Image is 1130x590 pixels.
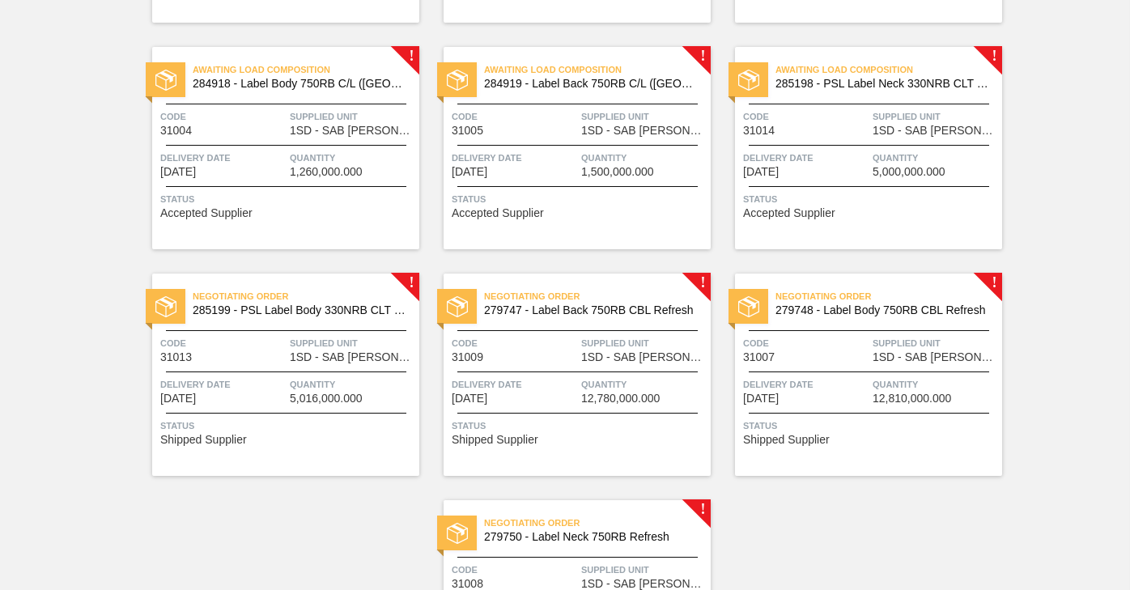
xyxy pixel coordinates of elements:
span: Awaiting Load Composition [193,62,419,78]
span: Status [452,191,707,207]
span: 5,000,000.000 [873,166,945,178]
span: Awaiting Load Composition [484,62,711,78]
span: Delivery Date [160,376,286,393]
span: 279748 - Label Body 750RB CBL Refresh [775,304,989,316]
span: Supplied Unit [581,108,707,125]
span: Code [452,108,577,125]
span: 31004 [160,125,192,137]
span: 1SD - SAB Rosslyn Brewery [290,125,415,137]
span: 12,810,000.000 [873,393,951,405]
span: 279747 - Label Back 750RB CBL Refresh [484,304,698,316]
span: Code [743,108,869,125]
a: !statusAwaiting Load Composition284919 - Label Back 750RB C/L ([GEOGRAPHIC_DATA])Code31005Supplie... [419,47,711,249]
span: 08/23/2025 [743,166,779,178]
span: Supplied Unit [581,562,707,578]
span: Negotiating Order [193,288,419,304]
span: Quantity [873,150,998,166]
span: 08/23/2025 [743,393,779,405]
a: !statusNegotiating Order279747 - Label Back 750RB CBL RefreshCode31009Supplied Unit1SD - SAB [PER... [419,274,711,476]
span: Code [452,335,577,351]
span: Status [160,191,415,207]
span: Delivery Date [743,150,869,166]
span: 1SD - SAB Rosslyn Brewery [581,578,707,590]
span: 284919 - Label Back 750RB C/L (Hogwarts) [484,78,698,90]
img: status [738,70,759,91]
span: 285199 - PSL Label Body 330NRB CLT PU 25 [193,304,406,316]
span: Status [160,418,415,434]
img: status [447,70,468,91]
img: status [738,296,759,317]
span: 31008 [452,578,483,590]
span: 31007 [743,351,775,363]
span: 284918 - Label Body 750RB C/L (Hogwarts) [193,78,406,90]
span: Negotiating Order [775,288,1002,304]
a: !statusAwaiting Load Composition284918 - Label Body 750RB C/L ([GEOGRAPHIC_DATA])Code31004Supplie... [128,47,419,249]
span: 1SD - SAB Rosslyn Brewery [581,125,707,137]
span: Quantity [581,150,707,166]
span: 1SD - SAB Rosslyn Brewery [581,351,707,363]
span: Delivery Date [160,150,286,166]
span: Accepted Supplier [452,207,544,219]
span: Status [452,418,707,434]
span: Status [743,418,998,434]
span: 12,780,000.000 [581,393,660,405]
img: status [155,70,176,91]
span: 31009 [452,351,483,363]
span: 1SD - SAB Rosslyn Brewery [873,125,998,137]
span: 279750 - Label Neck 750RB Refresh [484,531,698,543]
span: Supplied Unit [290,108,415,125]
span: Supplied Unit [290,335,415,351]
span: Accepted Supplier [743,207,835,219]
span: Negotiating Order [484,515,711,531]
span: Delivery Date [452,376,577,393]
span: 285198 - PSL Label Neck 330NRB CLT PU 25 [775,78,989,90]
span: Code [160,108,286,125]
span: 08/23/2025 [160,166,196,178]
span: Code [160,335,286,351]
span: 1,260,000.000 [290,166,363,178]
span: Accepted Supplier [160,207,253,219]
span: Negotiating Order [484,288,711,304]
span: Quantity [290,150,415,166]
span: 1,500,000.000 [581,166,654,178]
span: Status [743,191,998,207]
a: !statusNegotiating Order279748 - Label Body 750RB CBL RefreshCode31007Supplied Unit1SD - SAB [PER... [711,274,1002,476]
span: 31014 [743,125,775,137]
img: status [447,523,468,544]
span: Supplied Unit [873,335,998,351]
span: 31013 [160,351,192,363]
span: Code [743,335,869,351]
span: Delivery Date [452,150,577,166]
span: Quantity [290,376,415,393]
img: status [447,296,468,317]
span: 08/23/2025 [452,166,487,178]
span: 5,016,000.000 [290,393,363,405]
span: 1SD - SAB Rosslyn Brewery [873,351,998,363]
span: Delivery Date [743,376,869,393]
span: 1SD - SAB Rosslyn Brewery [290,351,415,363]
a: !statusNegotiating Order285199 - PSL Label Body 330NRB CLT PU 25Code31013Supplied Unit1SD - SAB [... [128,274,419,476]
span: Shipped Supplier [743,434,830,446]
span: Shipped Supplier [452,434,538,446]
span: 08/23/2025 [452,393,487,405]
span: Quantity [581,376,707,393]
span: Quantity [873,376,998,393]
a: !statusAwaiting Load Composition285198 - PSL Label Neck 330NRB CLT PU 25Code31014Supplied Unit1SD... [711,47,1002,249]
span: Awaiting Load Composition [775,62,1002,78]
span: 31005 [452,125,483,137]
span: 08/23/2025 [160,393,196,405]
span: Code [452,562,577,578]
span: Supplied Unit [873,108,998,125]
span: Shipped Supplier [160,434,247,446]
span: Supplied Unit [581,335,707,351]
img: status [155,296,176,317]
